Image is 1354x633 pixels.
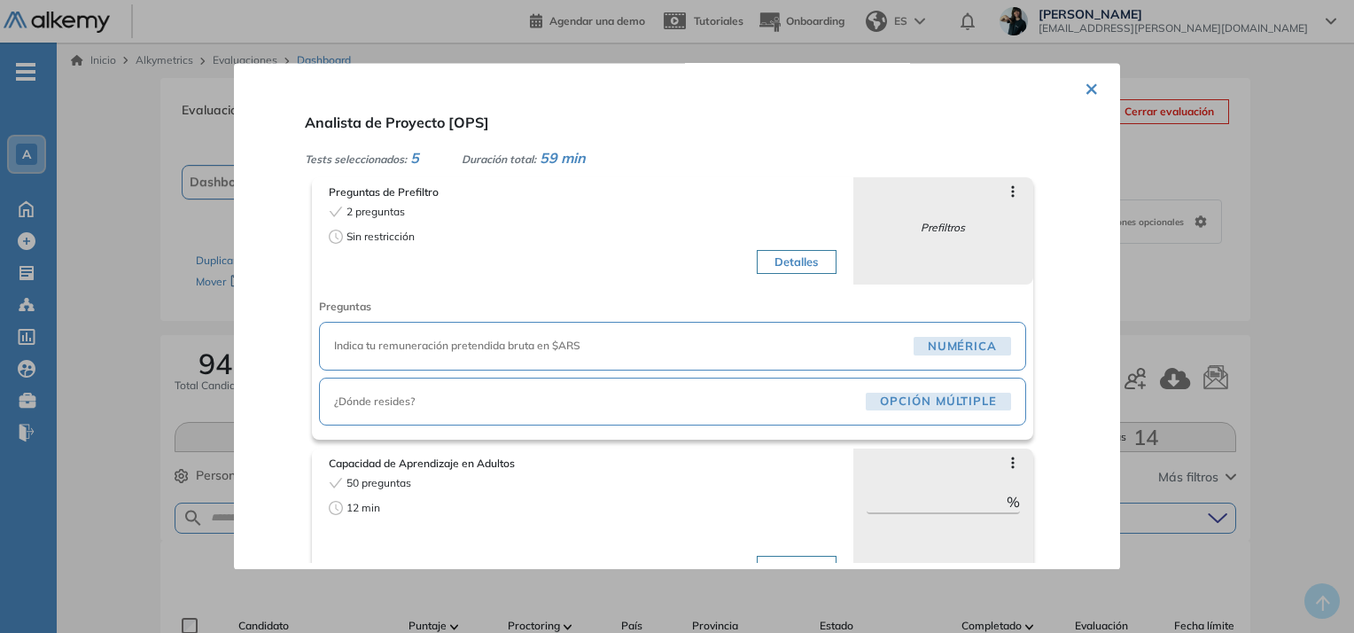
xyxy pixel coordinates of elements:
[346,229,415,245] span: Sin restricción
[346,501,380,517] span: 12 min
[462,152,536,166] span: Duración total:
[329,457,837,473] span: Capacidad de Aprendizaje en Adultos
[921,220,965,236] span: Prefiltros
[1085,70,1099,105] button: ×
[757,250,836,275] button: Detalles
[329,230,343,244] span: clock-circle
[866,393,1011,411] span: Opción Múltiple
[540,149,586,167] span: 59 min
[329,205,343,219] span: check
[334,339,907,355] span: Indica tu remuneración pretendida bruta en $ARS
[334,394,859,410] span: ¿Dónde resides?
[410,149,419,167] span: 5
[329,502,343,516] span: clock-circle
[346,204,405,220] span: 2 preguntas
[914,337,1011,356] span: Numérica
[305,113,489,131] span: Analista de Proyecto [OPS]
[319,299,955,315] span: Preguntas
[305,152,407,166] span: Tests seleccionados:
[757,556,836,581] button: Detalles
[346,476,411,492] span: 50 preguntas
[1007,492,1020,513] span: %
[329,477,343,491] span: check
[329,184,837,200] span: Preguntas de Prefiltro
